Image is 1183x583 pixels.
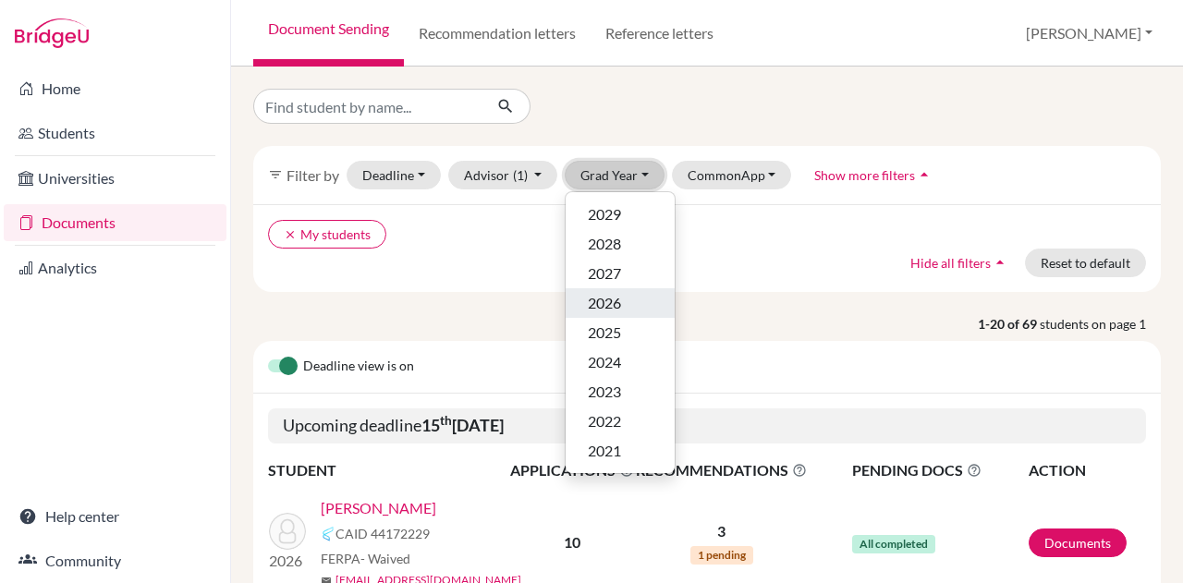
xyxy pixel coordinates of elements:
[566,407,675,436] button: 2022
[335,524,430,543] span: CAID 44172229
[448,161,558,189] button: Advisor(1)
[588,381,621,403] span: 2023
[566,200,675,229] button: 2029
[4,115,226,152] a: Students
[566,347,675,377] button: 2024
[566,436,675,466] button: 2021
[672,161,792,189] button: CommonApp
[564,533,580,551] b: 10
[588,233,621,255] span: 2028
[268,458,509,482] th: STUDENT
[4,204,226,241] a: Documents
[269,550,306,572] p: 2026
[566,288,675,318] button: 2026
[588,440,621,462] span: 2021
[287,166,339,184] span: Filter by
[852,459,1027,481] span: PENDING DOCS
[4,70,226,107] a: Home
[814,167,915,183] span: Show more filters
[15,18,89,48] img: Bridge-U
[321,527,335,541] img: Common App logo
[565,191,676,474] div: Grad Year
[1018,16,1161,51] button: [PERSON_NAME]
[566,318,675,347] button: 2025
[510,459,634,481] span: APPLICATIONS
[4,542,226,579] a: Community
[915,165,933,184] i: arrow_drop_up
[636,520,807,542] p: 3
[991,253,1009,272] i: arrow_drop_up
[269,513,306,550] img: Anderson, Raven
[4,160,226,197] a: Universities
[588,262,621,285] span: 2027
[690,546,753,565] span: 1 pending
[360,551,410,566] span: - Waived
[852,535,935,553] span: All completed
[268,408,1146,443] h5: Upcoming deadline
[910,255,991,271] span: Hide all filters
[421,415,504,435] b: 15 [DATE]
[588,322,621,344] span: 2025
[284,228,297,241] i: clear
[978,314,1040,334] strong: 1-20 of 69
[1029,528,1127,557] a: Documents
[440,413,452,428] sup: th
[4,249,226,286] a: Analytics
[565,161,665,189] button: Grad Year
[1028,458,1146,482] th: ACTION
[566,259,675,288] button: 2027
[303,356,414,378] span: Deadline view is on
[588,410,621,432] span: 2022
[253,89,482,124] input: Find student by name...
[321,549,410,568] span: FERPA
[636,459,807,481] span: RECOMMENDATIONS
[895,249,1025,277] button: Hide all filtersarrow_drop_up
[321,497,436,519] a: [PERSON_NAME]
[513,167,528,183] span: (1)
[566,229,675,259] button: 2028
[588,292,621,314] span: 2026
[268,220,386,249] button: clearMy students
[268,167,283,182] i: filter_list
[1025,249,1146,277] button: Reset to default
[1040,314,1161,334] span: students on page 1
[588,351,621,373] span: 2024
[566,377,675,407] button: 2023
[588,203,621,225] span: 2029
[347,161,441,189] button: Deadline
[799,161,949,189] button: Show more filtersarrow_drop_up
[4,498,226,535] a: Help center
